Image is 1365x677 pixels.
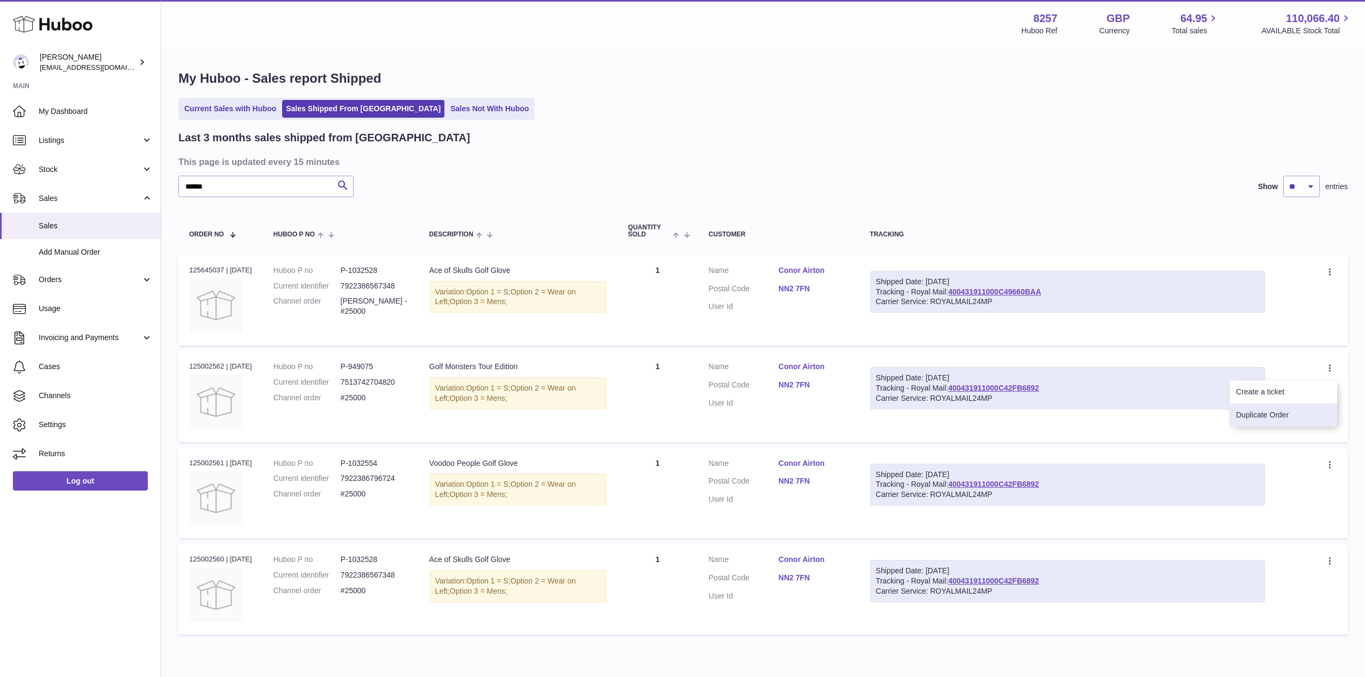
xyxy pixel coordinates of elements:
div: Variation: [429,570,607,602]
a: NN2 7FN [779,380,849,390]
a: 400431911000C42FB6892 [948,577,1039,585]
div: Variation: [429,281,607,313]
dd: #25000 [341,489,408,499]
a: Conor Airton [779,265,849,276]
dd: [PERSON_NAME] - #25000 [341,296,408,316]
span: Option 1 = S; [466,384,511,392]
span: Option 3 = Mens; [450,394,507,402]
span: Description [429,231,473,238]
span: Cases [39,362,153,372]
label: Show [1258,182,1278,192]
dt: Name [709,458,779,471]
span: 64.95 [1180,11,1207,26]
dt: Current identifier [274,377,341,387]
span: Stock [39,164,141,175]
dt: Name [709,362,779,374]
strong: GBP [1107,11,1130,26]
div: Carrier Service: ROYALMAIL24MP [876,393,1259,404]
dt: Channel order [274,393,341,403]
div: Tracking - Royal Mail: [870,271,1265,313]
h2: Last 3 months sales shipped from [GEOGRAPHIC_DATA] [178,131,470,145]
a: NN2 7FN [779,284,849,294]
span: My Dashboard [39,106,153,117]
dt: Name [709,265,779,278]
div: Tracking - Royal Mail: [870,367,1265,409]
dd: P-1032528 [341,265,408,276]
div: Ace of Skulls Golf Glove [429,554,607,565]
a: 110,066.40 AVAILABLE Stock Total [1261,11,1352,36]
span: Usage [39,304,153,314]
td: 1 [617,544,698,635]
li: Create a ticket [1230,380,1337,404]
span: Invoicing and Payments [39,333,141,343]
div: Tracking - Royal Mail: [870,560,1265,602]
div: Voodoo People Golf Glove [429,458,607,469]
dt: Huboo P no [274,265,341,276]
a: NN2 7FN [779,573,849,583]
a: Sales Shipped From [GEOGRAPHIC_DATA] [282,100,444,118]
div: Tracking - Royal Mail: [870,464,1265,506]
span: 110,066.40 [1286,11,1340,26]
span: Option 2 = Wear on Left; [435,384,576,402]
h3: This page is updated every 15 minutes [178,156,1345,168]
dd: 7922386796724 [341,473,408,484]
div: Variation: [429,377,607,409]
div: 125002561 | [DATE] [189,458,252,468]
div: Huboo Ref [1022,26,1058,36]
td: 1 [617,351,698,442]
dt: Postal Code [709,476,779,489]
a: 400431911000C49660BAA [948,287,1041,296]
span: Listings [39,135,141,146]
img: no-photo.jpg [189,568,243,622]
dt: Huboo P no [274,458,341,469]
a: Conor Airton [779,362,849,372]
dt: Channel order [274,296,341,316]
span: Option 3 = Mens; [450,490,507,499]
h1: My Huboo - Sales report Shipped [178,70,1348,87]
a: 64.95 Total sales [1172,11,1219,36]
div: Tracking [870,231,1265,238]
img: no-photo.jpg [189,375,243,429]
div: Carrier Service: ROYALMAIL24MP [876,586,1259,596]
a: 400431911000C42FB6892 [948,480,1039,488]
dt: Channel order [274,586,341,596]
dt: Name [709,554,779,567]
div: Variation: [429,473,607,506]
div: 125002562 | [DATE] [189,362,252,371]
dd: 7513742704820 [341,377,408,387]
div: Shipped Date: [DATE] [876,566,1259,576]
dt: User Id [709,591,779,601]
li: Duplicate Order [1230,404,1337,427]
span: Add Manual Order [39,247,153,257]
div: Ace of Skulls Golf Glove [429,265,607,276]
a: NN2 7FN [779,476,849,486]
a: Conor Airton [779,554,849,565]
div: Customer [709,231,849,238]
dt: Current identifier [274,570,341,580]
span: [EMAIL_ADDRESS][DOMAIN_NAME] [40,63,158,71]
span: Option 1 = S; [466,577,511,585]
span: Total sales [1172,26,1219,36]
dt: Huboo P no [274,554,341,565]
dd: P-1032554 [341,458,408,469]
img: no-photo.jpg [189,471,243,525]
div: Shipped Date: [DATE] [876,373,1259,383]
span: Orders [39,275,141,285]
span: Channels [39,391,153,401]
dd: 7922386567348 [341,281,408,291]
div: Carrier Service: ROYALMAIL24MP [876,297,1259,307]
span: Option 1 = S; [466,287,511,296]
dt: User Id [709,301,779,312]
img: no-photo.jpg [189,278,243,332]
a: Conor Airton [779,458,849,469]
span: Order No [189,231,224,238]
div: Currency [1100,26,1130,36]
span: Option 3 = Mens; [450,297,507,306]
a: Log out [13,471,148,491]
dd: #25000 [341,586,408,596]
span: Option 1 = S; [466,480,511,488]
span: Returns [39,449,153,459]
td: 1 [617,255,698,345]
img: don@skinsgolf.com [13,54,29,70]
div: Golf Monsters Tour Edition [429,362,607,372]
